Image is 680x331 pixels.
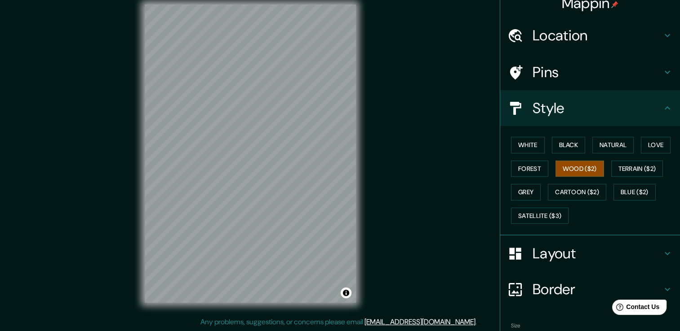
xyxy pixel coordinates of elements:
[500,235,680,271] div: Layout
[511,322,520,330] label: Size
[511,208,569,224] button: Satellite ($3)
[511,184,541,200] button: Grey
[500,90,680,126] div: Style
[533,99,662,117] h4: Style
[511,161,548,177] button: Forest
[611,161,663,177] button: Terrain ($2)
[500,271,680,307] div: Border
[533,244,662,262] h4: Layout
[145,4,356,303] canvas: Map
[552,137,586,153] button: Black
[511,137,545,153] button: White
[611,1,618,8] img: pin-icon.png
[600,296,670,321] iframe: Help widget launcher
[500,54,680,90] div: Pins
[533,280,662,298] h4: Border
[556,161,604,177] button: Wood ($2)
[641,137,671,153] button: Love
[200,317,477,327] p: Any problems, suggestions, or concerns please email .
[341,287,351,298] button: Toggle attribution
[548,184,606,200] button: Cartoon ($2)
[533,63,662,81] h4: Pins
[592,137,634,153] button: Natural
[533,26,662,44] h4: Location
[364,317,476,327] a: [EMAIL_ADDRESS][DOMAIN_NAME]
[613,184,656,200] button: Blue ($2)
[478,317,480,327] div: .
[477,317,478,327] div: .
[500,17,680,53] div: Location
